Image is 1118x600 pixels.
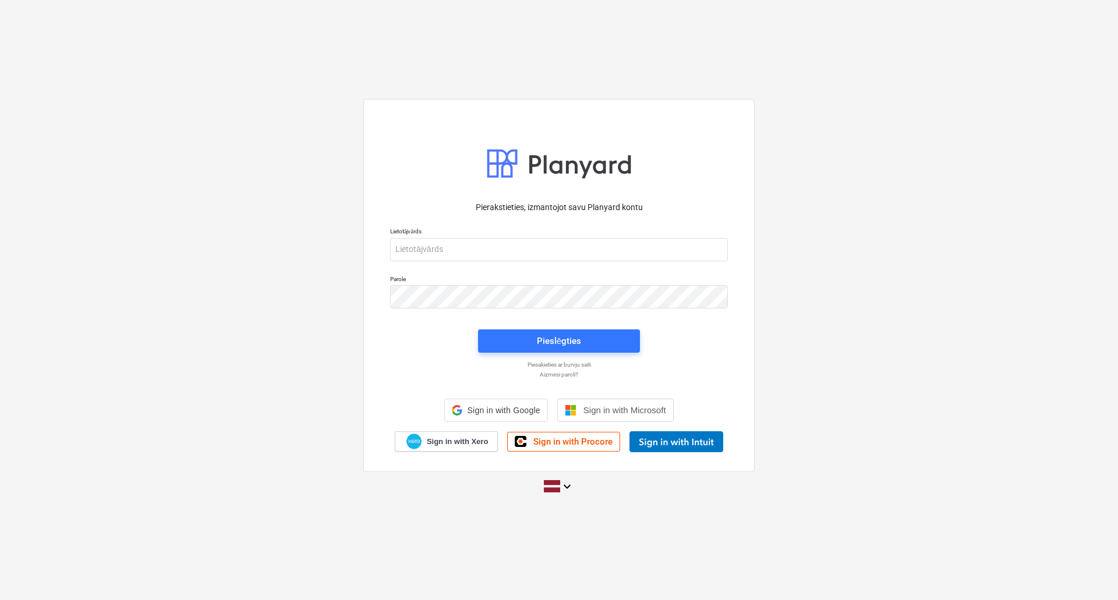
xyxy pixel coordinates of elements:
i: keyboard_arrow_down [560,480,574,494]
img: Xero logo [406,434,422,449]
div: Pieslēgties [537,333,581,349]
a: Aizmirsi paroli? [384,371,734,378]
span: Sign in with Microsoft [583,405,666,415]
a: Sign in with Xero [395,431,498,452]
a: Piesakieties ar burvju saiti [384,361,734,368]
span: Sign in with Google [467,406,540,415]
span: Sign in with Xero [427,436,488,447]
p: Lietotājvārds [390,228,728,237]
img: Microsoft logo [565,404,576,416]
input: Lietotājvārds [390,238,728,261]
p: Pierakstieties, izmantojot savu Planyard kontu [390,201,728,214]
button: Pieslēgties [478,329,640,353]
span: Sign in with Procore [533,436,613,447]
p: Parole [390,275,728,285]
div: Sign in with Google [444,399,547,422]
a: Sign in with Procore [507,432,620,452]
